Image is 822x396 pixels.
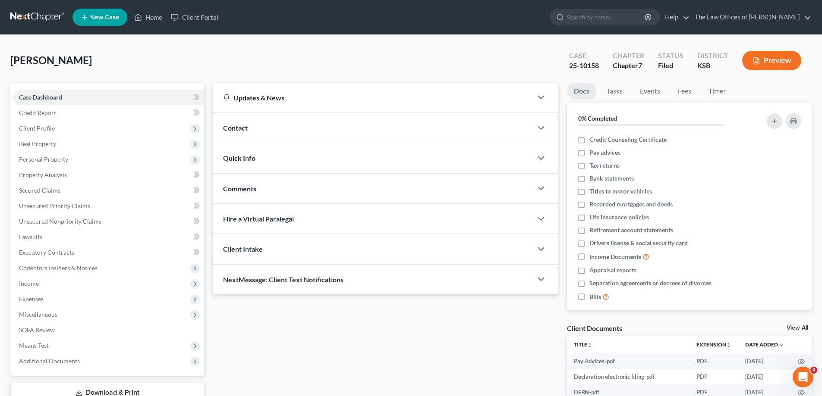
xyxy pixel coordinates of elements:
td: [DATE] [738,353,791,369]
span: Secured Claims [19,187,60,194]
a: Date Added expand_more [745,341,784,348]
a: Case Dashboard [12,90,204,105]
span: Executory Contracts [19,249,74,256]
span: Case Dashboard [19,94,62,101]
span: Means Test [19,342,49,349]
a: Secured Claims [12,183,204,198]
div: Filed [658,61,683,71]
div: Client Documents [567,324,622,333]
a: SOFA Review [12,322,204,338]
span: Additional Documents [19,357,80,365]
a: Property Analysis [12,167,204,183]
i: unfold_more [587,343,592,348]
span: Drivers license & social security card [589,239,688,247]
a: Titleunfold_more [574,341,592,348]
a: The Law Offices of [PERSON_NAME] [690,9,811,25]
span: Credit Counseling Certificate [589,135,667,144]
span: Quick Info [223,154,255,162]
span: Client Intake [223,245,263,253]
span: Retirement account statements [589,226,673,234]
span: Unsecured Priority Claims [19,202,90,209]
span: Lawsuits [19,233,42,240]
span: Personal Property [19,156,68,163]
td: PDF [690,353,738,369]
span: Unsecured Nonpriority Claims [19,218,101,225]
span: Expenses [19,295,44,302]
span: Credit Report [19,109,56,116]
i: unfold_more [726,343,731,348]
i: expand_more [779,343,784,348]
div: District [697,51,728,61]
a: Credit Report [12,105,204,121]
a: Timer [702,83,733,100]
span: Life insurance policies [589,213,649,221]
a: Tasks [600,83,630,100]
a: Fees [671,83,698,100]
a: Extensionunfold_more [696,341,731,348]
span: Real Property [19,140,56,147]
input: Search by name... [567,9,646,25]
a: Docs [567,83,596,100]
a: Executory Contracts [12,245,204,260]
span: Bank statements [589,174,634,183]
div: 25-10158 [569,61,599,71]
span: Pay advices [589,148,620,157]
div: KSB [697,61,728,71]
iframe: Intercom live chat [793,367,813,387]
a: Lawsuits [12,229,204,245]
span: Bills [589,293,601,301]
div: Updates & News [223,93,522,102]
span: Property Analysis [19,171,67,178]
a: Unsecured Priority Claims [12,198,204,214]
span: Titles to motor vehicles [589,187,652,196]
span: 4 [810,367,817,374]
a: Client Portal [167,9,223,25]
div: Chapter [613,51,644,61]
div: Chapter [613,61,644,71]
span: Comments [223,184,256,193]
span: Recorded mortgages and deeds [589,200,673,209]
span: New Case [90,14,119,21]
button: Preview [742,51,801,70]
a: Events [633,83,667,100]
a: View All [787,325,808,331]
span: [PERSON_NAME] [10,54,92,66]
span: Hire a Virtual Paralegal [223,215,294,223]
td: PDF [690,369,738,384]
span: Separation agreements or decrees of divorces [589,279,712,287]
span: NextMessage: Client Text Notifications [223,275,343,284]
span: 7 [638,61,642,69]
span: Contact [223,124,248,132]
span: Income Documents [589,253,641,261]
div: Status [658,51,683,61]
span: Tax returns [589,161,620,170]
a: Unsecured Nonpriority Claims [12,214,204,229]
td: Pay Advices-pdf [567,353,690,369]
a: Help [661,9,690,25]
span: Income [19,280,39,287]
span: Appraisal reports [589,266,636,274]
td: Declaration electronic filing-pdf [567,369,690,384]
span: SOFA Review [19,326,55,334]
strong: 0% Completed [578,115,617,122]
td: [DATE] [738,369,791,384]
span: Client Profile [19,125,55,132]
span: Codebtors Insiders & Notices [19,264,98,271]
div: Case [569,51,599,61]
a: Home [130,9,167,25]
span: Miscellaneous [19,311,57,318]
